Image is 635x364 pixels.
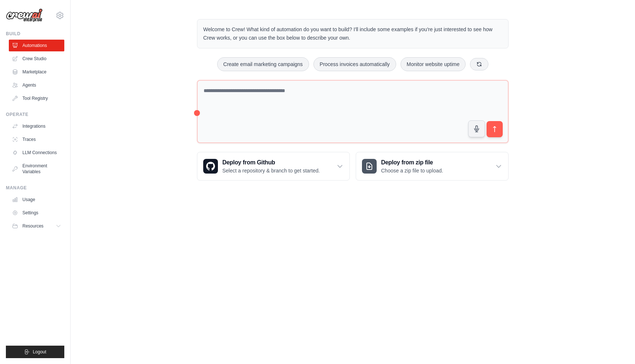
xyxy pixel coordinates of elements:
[222,158,320,167] h3: Deploy from Github
[9,207,64,219] a: Settings
[9,147,64,159] a: LLM Connections
[9,92,64,104] a: Tool Registry
[6,112,64,117] div: Operate
[381,167,443,174] p: Choose a zip file to upload.
[33,349,46,355] span: Logout
[6,346,64,358] button: Logout
[6,185,64,191] div: Manage
[9,66,64,78] a: Marketplace
[222,167,320,174] p: Select a repository & branch to get started.
[217,57,309,71] button: Create email marketing campaigns
[9,194,64,205] a: Usage
[9,220,64,232] button: Resources
[313,57,396,71] button: Process invoices automatically
[9,53,64,65] a: Crew Studio
[9,40,64,51] a: Automations
[9,160,64,178] a: Environment Variables
[6,31,64,37] div: Build
[203,25,502,42] p: Welcome to Crew! What kind of automation do you want to build? I'll include some examples if you'...
[381,158,443,167] h3: Deploy from zip file
[401,57,466,71] button: Monitor website uptime
[9,120,64,132] a: Integrations
[9,134,64,145] a: Traces
[22,223,43,229] span: Resources
[9,79,64,91] a: Agents
[6,8,43,22] img: Logo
